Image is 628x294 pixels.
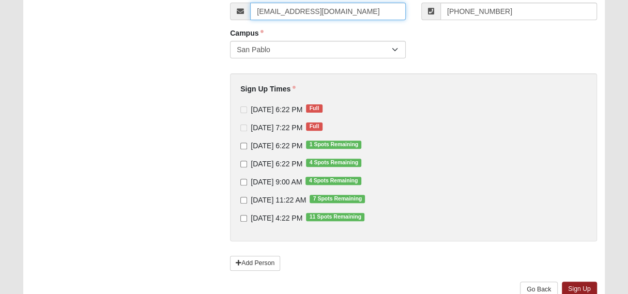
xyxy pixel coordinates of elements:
span: 1 Spots Remaining [306,141,361,149]
input: [DATE] 6:22 PM1 Spots Remaining [240,143,247,149]
input: [DATE] 6:22 PM4 Spots Remaining [240,161,247,167]
span: 4 Spots Remaining [305,177,361,185]
span: [DATE] 6:22 PM [251,142,302,150]
span: 4 Spots Remaining [306,159,361,167]
span: 7 Spots Remaining [310,195,365,203]
input: [DATE] 6:22 PMFull [240,106,247,113]
span: 11 Spots Remaining [306,213,364,221]
input: [DATE] 9:00 AM4 Spots Remaining [240,179,247,185]
span: [DATE] 7:22 PM [251,123,302,132]
span: [DATE] 9:00 AM [251,178,302,186]
input: [DATE] 11:22 AM7 Spots Remaining [240,197,247,204]
label: Campus [230,28,264,38]
span: [DATE] 11:22 AM [251,196,306,204]
input: [DATE] 7:22 PMFull [240,125,247,131]
span: Full [306,122,322,131]
label: Sign Up Times [240,84,296,94]
a: Add Person [230,256,280,271]
span: Full [306,104,322,113]
input: [DATE] 4:22 PM11 Spots Remaining [240,215,247,222]
span: [DATE] 4:22 PM [251,214,302,222]
span: [DATE] 6:22 PM [251,105,302,114]
span: [DATE] 6:22 PM [251,160,302,168]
